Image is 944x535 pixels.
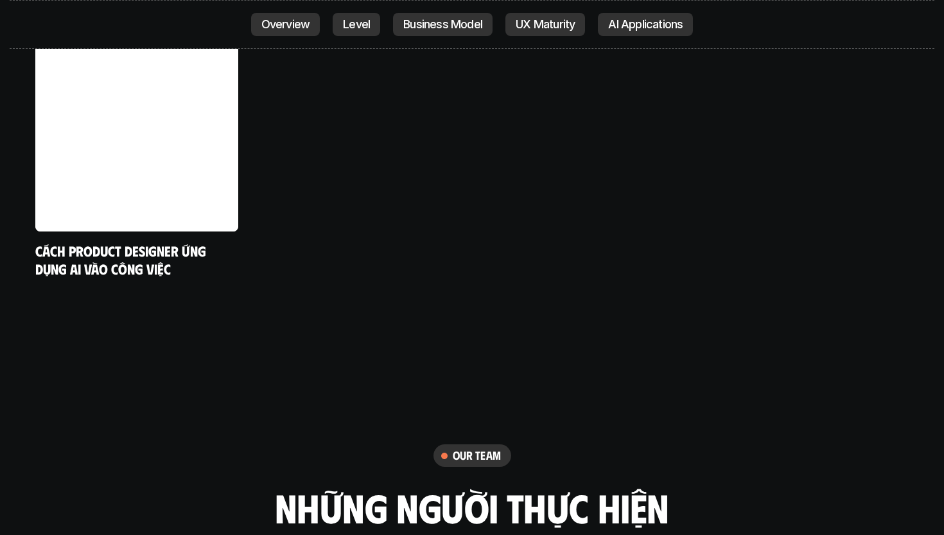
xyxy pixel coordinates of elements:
p: AI Applications [608,18,683,31]
a: UX Maturity [505,13,585,36]
p: Business Model [403,18,482,31]
h6: our team [453,448,501,463]
a: Overview [251,13,320,36]
p: Overview [261,18,310,31]
h2: những người thực hiện [275,485,669,529]
a: Level [333,13,380,36]
p: Level [343,18,370,31]
p: UX Maturity [516,18,575,31]
a: Business Model [393,13,493,36]
a: Cách Product Designer ứng dụng AI vào công việc [35,242,209,277]
a: AI Applications [598,13,693,36]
